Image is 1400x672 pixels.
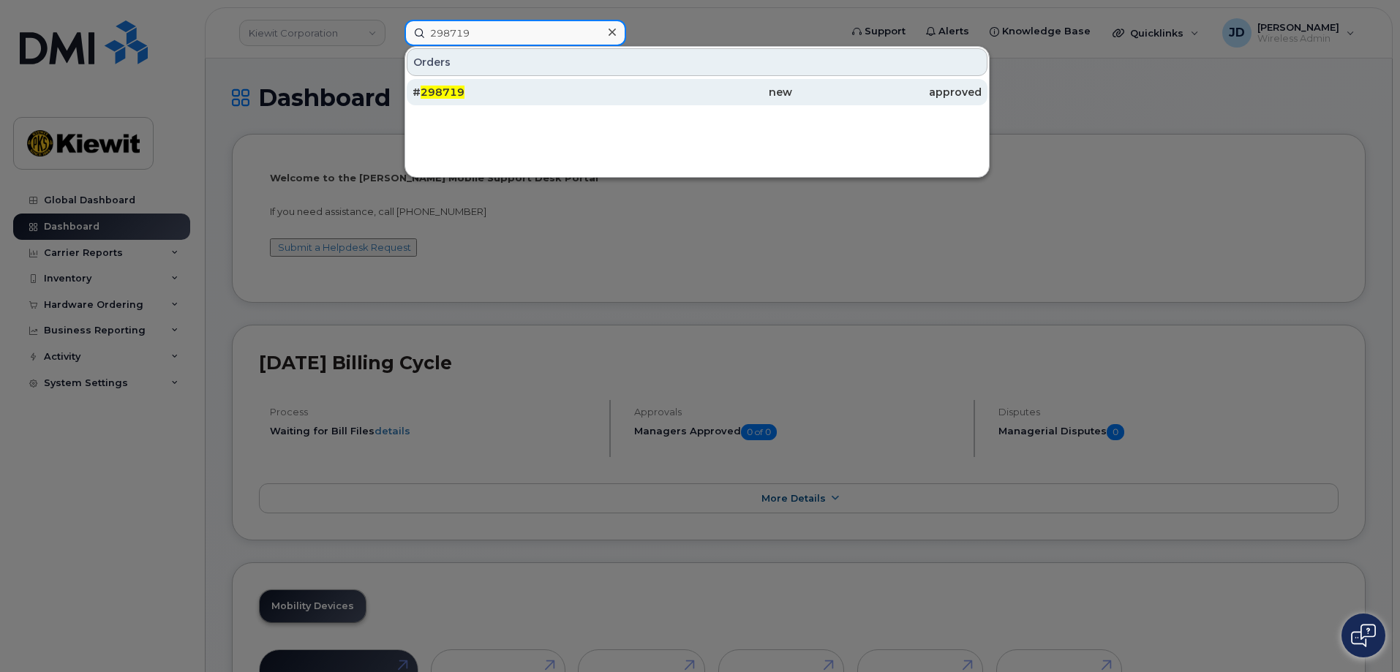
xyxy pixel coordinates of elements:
div: approved [792,85,982,99]
div: Orders [407,48,987,76]
span: 298719 [421,86,464,99]
div: # [413,85,602,99]
div: new [602,85,791,99]
img: Open chat [1351,624,1376,647]
a: #298719newapproved [407,79,987,105]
